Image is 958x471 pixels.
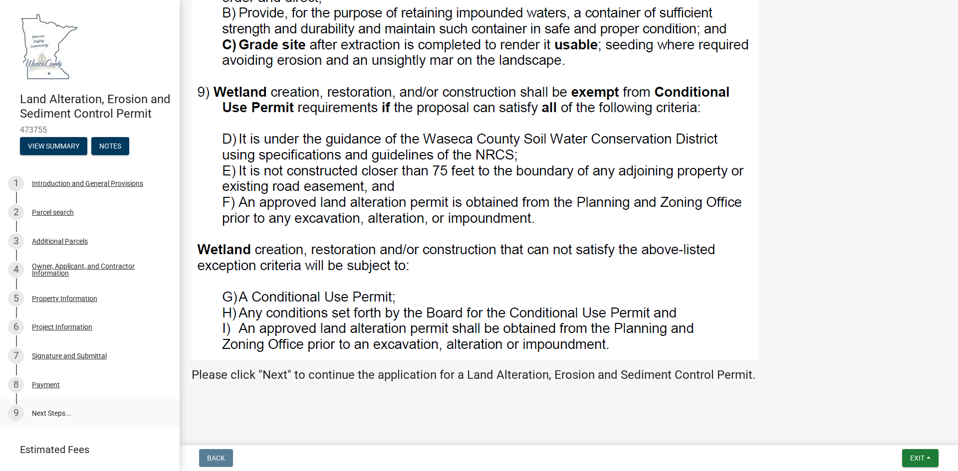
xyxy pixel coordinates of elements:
[32,180,143,187] div: Introduction and General Provisions
[8,440,164,460] a: Estimated Fees
[8,204,24,220] div: 2
[32,352,107,359] div: Signature and Submittal
[8,405,24,421] div: 9
[8,291,24,307] div: 5
[32,381,60,388] div: Payment
[20,92,172,121] h4: Land Alteration, Erosion and Sediment Control Permit
[8,377,24,393] div: 8
[20,137,87,155] button: View Summary
[32,295,97,302] div: Property Information
[207,454,225,462] span: Back
[32,238,88,245] div: Additional Parcels
[902,449,939,467] button: Exit
[192,368,946,382] h4: Please click "Next" to continue the application for a Land Alteration, Erosion and Sediment Contr...
[199,449,233,467] button: Back
[32,209,74,216] div: Parcel search
[8,319,24,335] div: 6
[8,262,24,278] div: 4
[8,348,24,364] div: 7
[32,263,164,277] div: Owner, Applicant, and Contractor Information
[8,233,24,249] div: 3
[91,143,129,151] wm-modal-confirm: Notes
[8,175,24,191] div: 1
[20,125,160,135] span: 473755
[32,323,92,330] div: Project Information
[910,454,925,462] span: Exit
[20,10,79,82] img: Waseca County, Minnesota
[91,137,129,155] button: Notes
[20,143,87,151] wm-modal-confirm: Summary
